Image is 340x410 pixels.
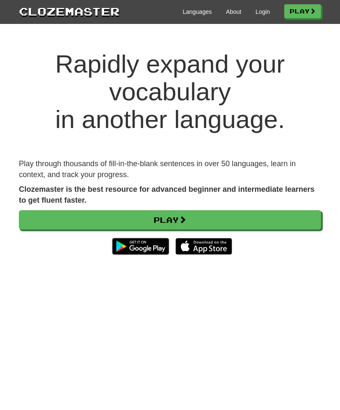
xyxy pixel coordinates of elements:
a: Clozemaster [19,3,120,19]
a: Login [256,8,270,16]
img: Download_on_the_App_Store_Badge_US-UK_135x40-25178aeef6eb6b83b96f5f2d004eda3bffbb37122de64afbaef7... [175,238,232,255]
a: Languages [183,8,212,16]
a: About [226,8,241,16]
strong: Clozemaster is the best resource for advanced beginner and intermediate learners to get fluent fa... [19,185,314,204]
a: Play [284,4,321,18]
p: Play through thousands of fill-in-the-blank sentences in over 50 languages, learn in context, and... [19,159,321,180]
img: Get it on Google Play [108,234,173,259]
a: Play [19,210,321,230]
